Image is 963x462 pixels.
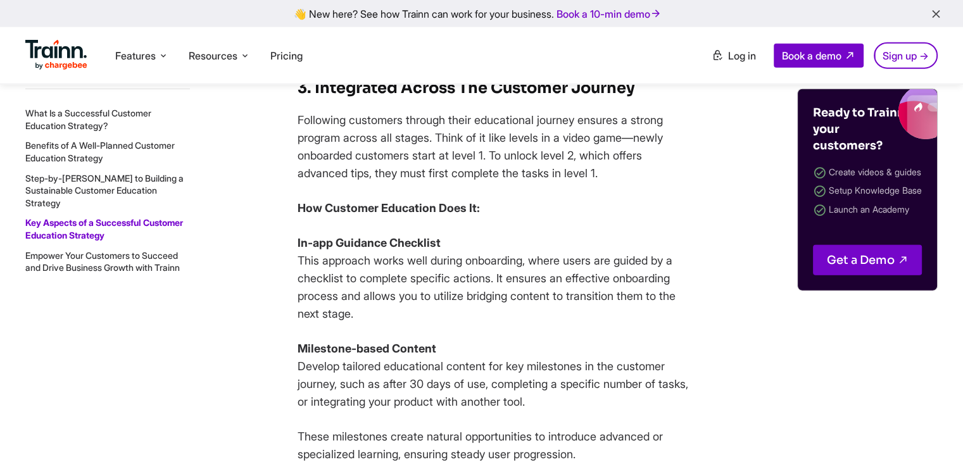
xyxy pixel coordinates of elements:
img: Trainn Logo [25,40,87,70]
p: Following customers through their educational journey ensures a strong program across all stages.... [298,111,690,182]
a: Get a Demo [813,245,922,275]
strong: How Customer Education Does It: [298,201,480,215]
a: Key Aspects of a Successful Customer Education Strategy [25,217,183,240]
li: Create videos & guides [813,164,922,182]
p: This approach works well during onboarding, where users are guided by a checklist to complete spe... [298,234,690,323]
strong: Milestone-based Content [298,342,436,355]
a: Pricing [270,49,303,62]
iframe: Chat Widget [900,401,963,462]
strong: 3. Integrated Across The Customer Journey [298,78,635,97]
li: Launch an Academy [813,201,922,220]
a: Log in [704,44,764,67]
a: Book a 10-min demo [554,5,664,23]
span: Log in [728,49,756,62]
p: Develop tailored educational content for key milestones in the customer journey, such as after 30... [298,340,690,411]
span: Features [115,49,156,63]
a: Sign up → [874,42,938,69]
div: 👋 New here? See how Trainn can work for your business. [8,8,955,20]
li: Setup Knowledge Base [813,182,922,201]
a: Step-by-[PERSON_NAME] to Building a Sustainable Customer Education Strategy [25,172,184,208]
a: Benefits of A Well-Planned Customer Education Strategy [25,140,175,163]
a: Empower Your Customers to Succeed and Drive Business Growth with Trainn [25,249,180,273]
a: Book a demo [774,44,864,68]
span: Book a demo [782,49,841,62]
strong: In-app Guidance Checklist [298,236,441,249]
span: Resources [189,49,237,63]
img: Trainn blogs [809,89,937,140]
a: What Is a Successful Customer Education Strategy? [25,108,151,131]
